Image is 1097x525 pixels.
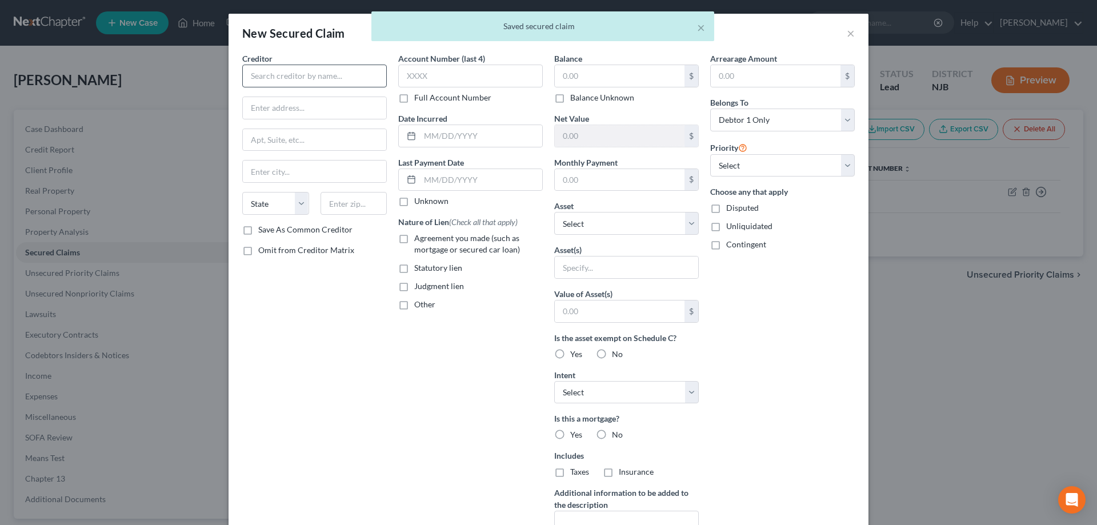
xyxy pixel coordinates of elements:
button: × [697,21,705,34]
label: Is this a mortgage? [554,412,699,424]
label: Last Payment Date [398,157,464,169]
span: Yes [570,430,582,439]
div: $ [684,169,698,191]
div: $ [684,300,698,322]
span: Belongs To [710,98,748,107]
label: Full Account Number [414,92,491,103]
label: Net Value [554,113,589,125]
span: No [612,430,623,439]
span: (Check all that apply) [449,217,518,227]
label: Balance [554,53,582,65]
input: 0.00 [555,169,684,191]
input: Enter city... [243,161,386,182]
span: Disputed [726,203,759,213]
span: Taxes [570,467,589,476]
label: Additional information to be added to the description [554,487,699,511]
label: Account Number (last 4) [398,53,485,65]
label: Value of Asset(s) [554,288,612,300]
span: No [612,349,623,359]
label: Choose any that apply [710,186,855,198]
input: MM/DD/YYYY [420,125,542,147]
input: Search creditor by name... [242,65,387,87]
input: 0.00 [555,300,684,322]
input: Apt, Suite, etc... [243,129,386,151]
input: XXXX [398,65,543,87]
div: Saved secured claim [381,21,705,32]
span: Asset [554,201,574,211]
div: $ [840,65,854,87]
label: Nature of Lien [398,216,518,228]
div: $ [684,125,698,147]
span: Yes [570,349,582,359]
label: Date Incurred [398,113,447,125]
span: Other [414,299,435,309]
span: Statutory lien [414,263,462,272]
span: Unliquidated [726,221,772,231]
div: $ [684,65,698,87]
span: Insurance [619,467,654,476]
label: Monthly Payment [554,157,618,169]
input: 0.00 [711,65,840,87]
label: Intent [554,369,575,381]
input: Enter zip... [321,192,387,215]
label: Is the asset exempt on Schedule C? [554,332,699,344]
span: Omit from Creditor Matrix [258,245,354,255]
span: Judgment lien [414,281,464,291]
input: Specify... [555,257,698,278]
input: MM/DD/YYYY [420,169,542,191]
div: Open Intercom Messenger [1058,486,1086,514]
input: 0.00 [555,65,684,87]
input: 0.00 [555,125,684,147]
input: Enter address... [243,97,386,119]
span: Creditor [242,54,273,63]
label: Arrearage Amount [710,53,777,65]
label: Unknown [414,195,449,207]
label: Save As Common Creditor [258,224,353,235]
span: Contingent [726,239,766,249]
label: Balance Unknown [570,92,634,103]
label: Includes [554,450,699,462]
label: Priority [710,141,747,154]
span: Agreement you made (such as mortgage or secured car loan) [414,233,520,254]
label: Asset(s) [554,244,582,256]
